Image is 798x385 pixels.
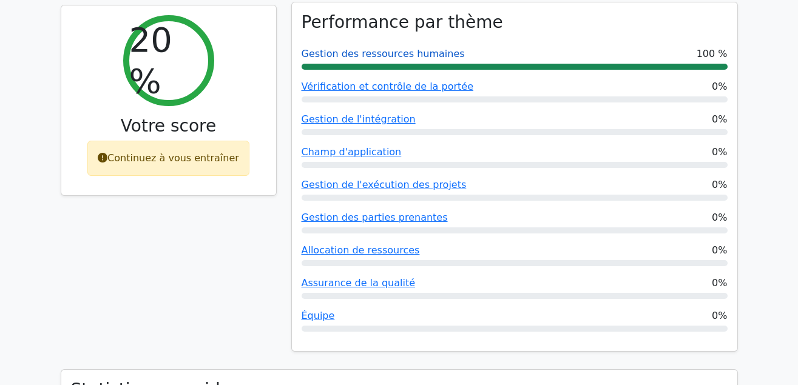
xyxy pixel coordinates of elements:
span: 0% [712,276,727,290]
span: 0% [712,145,727,159]
a: Équipe [302,310,335,321]
a: Vérification et contrôle de la portée [302,81,473,92]
span: 0% [712,79,727,94]
h3: Votre score [71,116,266,136]
a: Assurance de la qualité [302,277,416,289]
span: 0% [712,112,727,127]
a: Gestion de l'exécution des projets [302,179,467,190]
span: 0% [712,309,727,323]
span: 0% [712,243,727,258]
a: Gestion de l'intégration [302,113,416,125]
span: 0% [712,178,727,192]
a: Gestion des ressources humaines [302,48,465,59]
h2: 20 % [129,19,208,101]
h3: Performance par thème [302,12,503,33]
a: Allocation de ressources [302,244,420,256]
div: Continuez à vous entraîner [87,141,249,176]
span: 100 % [697,47,728,61]
a: Gestion des parties prenantes [302,212,448,223]
span: 0% [712,210,727,225]
a: Champ d'application [302,146,402,158]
